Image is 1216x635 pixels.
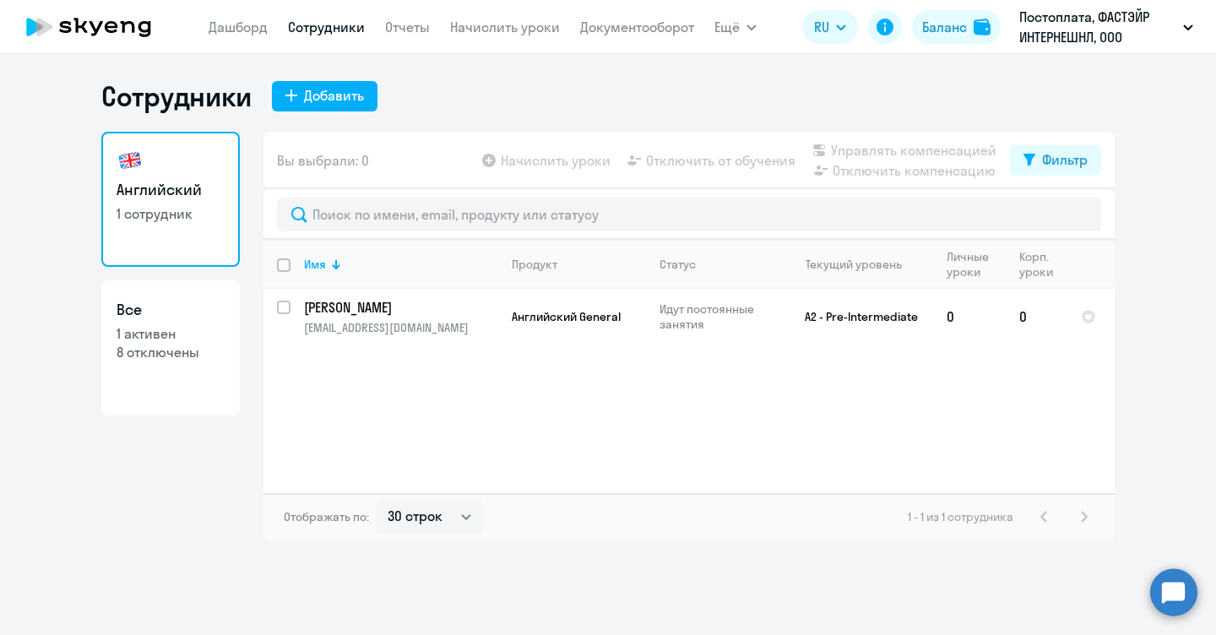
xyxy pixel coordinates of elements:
h1: Сотрудники [101,79,252,113]
img: english [117,147,144,174]
a: Документооборот [580,19,694,35]
div: Продукт [512,257,645,272]
a: Начислить уроки [450,19,560,35]
td: 0 [933,289,1006,345]
a: Отчеты [385,19,430,35]
p: 8 отключены [117,343,225,361]
a: Сотрудники [288,19,365,35]
a: Дашборд [209,19,268,35]
h3: Английский [117,179,225,201]
div: Фильтр [1042,149,1088,170]
div: Корп. уроки [1019,249,1067,280]
p: 1 активен [117,324,225,343]
div: Статус [660,257,775,272]
span: Отображать по: [284,509,369,524]
button: Постоплата, ФАСТЭЙР ИНТЕРНЕШНЛ, ООО [1011,7,1202,47]
p: Постоплата, ФАСТЭЙР ИНТЕРНЕШНЛ, ООО [1019,7,1176,47]
div: Текущий уровень [790,257,932,272]
div: Статус [660,257,696,272]
img: balance [974,19,991,35]
button: Фильтр [1010,145,1101,176]
div: Личные уроки [947,249,990,280]
span: RU [814,17,829,37]
a: Все1 активен8 отключены [101,280,240,415]
a: [PERSON_NAME] [304,298,497,317]
td: A2 - Pre-Intermediate [776,289,933,345]
div: Продукт [512,257,557,272]
div: Баланс [922,17,967,37]
button: RU [802,10,858,44]
p: [PERSON_NAME] [304,298,495,317]
div: Имя [304,257,326,272]
button: Добавить [272,81,377,111]
div: Имя [304,257,497,272]
button: Балансbalance [912,10,1001,44]
div: Личные уроки [947,249,1005,280]
button: Ещё [714,10,757,44]
p: Идут постоянные занятия [660,301,775,332]
span: Вы выбрали: 0 [277,150,369,171]
span: 1 - 1 из 1 сотрудника [908,509,1013,524]
span: Ещё [714,17,740,37]
p: 1 сотрудник [117,204,225,223]
span: Английский General [512,309,621,324]
p: [EMAIL_ADDRESS][DOMAIN_NAME] [304,320,497,335]
input: Поиск по имени, email, продукту или статусу [277,198,1101,231]
div: Корп. уроки [1019,249,1053,280]
a: Английский1 сотрудник [101,132,240,267]
div: Добавить [304,85,364,106]
td: 0 [1006,289,1067,345]
div: Текущий уровень [806,257,902,272]
h3: Все [117,299,225,321]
